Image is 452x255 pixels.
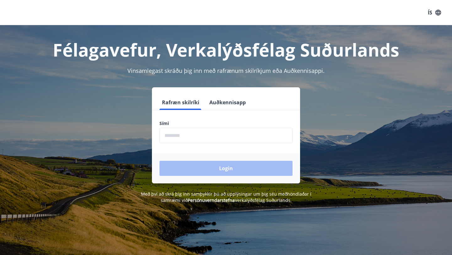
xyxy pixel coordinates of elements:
h1: Félagavefur, Verkalýðsfélag Suðurlands [8,38,444,62]
a: Persónuverndarstefna [188,197,235,203]
span: Vinsamlegast skráðu þig inn með rafrænum skilríkjum eða Auðkennisappi. [127,67,325,74]
button: ÍS [424,7,444,18]
button: Auðkennisapp [207,95,248,110]
button: Rafræn skilríki [159,95,202,110]
span: Með því að skrá þig inn samþykkir þú að upplýsingar um þig séu meðhöndlaðar í samræmi við Verkalý... [141,191,311,203]
label: Sími [159,120,293,127]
